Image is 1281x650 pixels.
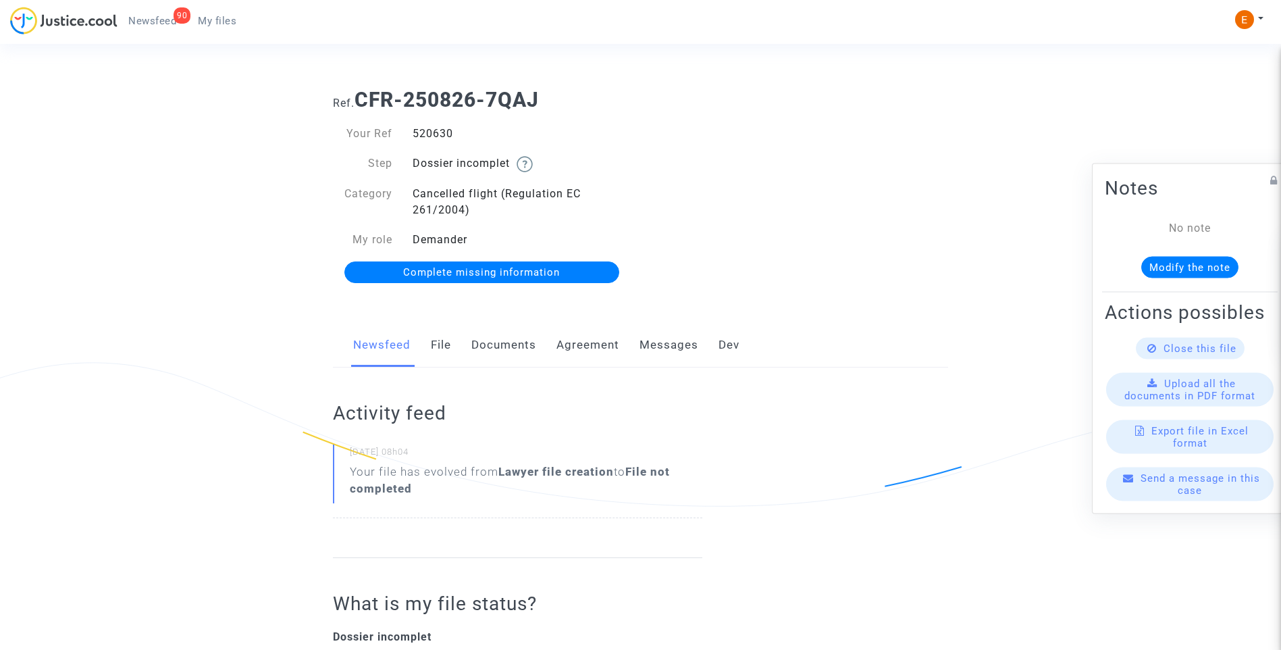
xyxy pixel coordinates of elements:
[471,323,536,368] a: Documents
[350,464,702,497] div: Your file has evolved from to
[333,629,702,645] div: Dossier incomplet
[355,88,539,111] b: CFR-250826-7QAJ
[718,323,739,368] a: Dev
[1141,472,1260,497] span: Send a message in this case
[1164,343,1236,355] span: Close this file
[1141,257,1238,278] button: Modify the note
[198,15,236,27] span: My files
[333,97,355,109] span: Ref.
[1151,425,1249,449] span: Export file in Excel format
[117,11,187,31] a: 90Newsfeed
[10,7,117,34] img: jc-logo.svg
[333,592,702,616] h2: What is my file status?
[517,156,533,172] img: help.svg
[1105,176,1275,200] h2: Notes
[323,126,402,142] div: Your Ref
[350,446,702,464] small: [DATE] 08h04
[402,155,641,172] div: Dossier incomplet
[402,126,641,142] div: 520630
[323,186,402,218] div: Category
[174,7,190,24] div: 90
[350,465,670,495] b: File not completed
[402,186,641,218] div: Cancelled flight (Regulation EC 261/2004)
[128,15,176,27] span: Newsfeed
[333,401,702,425] h2: Activity feed
[323,155,402,172] div: Step
[323,232,402,248] div: My role
[1105,301,1275,324] h2: Actions possibles
[498,465,614,478] b: Lawyer file creation
[556,323,619,368] a: Agreement
[353,323,411,368] a: Newsfeed
[1124,378,1255,402] span: Upload all the documents in PDF format
[403,266,560,278] span: Complete missing information
[639,323,698,368] a: Messages
[1235,10,1254,29] img: ACg8ocIeiFvHKe4dA5oeRFd_CiCnuxWUEc1A2wYhRJE3TTWt=s96-c
[431,323,451,368] a: File
[402,232,641,248] div: Demander
[1125,220,1255,236] div: No note
[187,11,247,31] a: My files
